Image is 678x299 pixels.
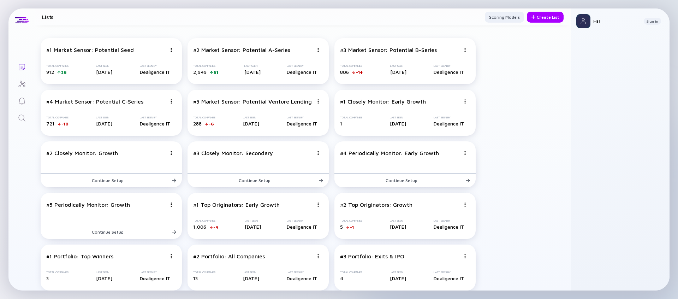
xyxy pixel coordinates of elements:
div: #5 Periodically Monitor: Growth [46,201,130,208]
div: Total Companies [46,271,69,274]
div: [DATE] [96,121,112,127]
div: Dealigence IT [287,121,317,127]
div: #1 Market Sensor: Potential Seed [46,47,134,53]
img: Profile Picture [576,14,590,28]
div: -6 [209,121,214,127]
div: Last Seen By [140,64,171,68]
div: Last Seen [243,271,259,274]
div: #2 Market Sensor: Potential A-Series [193,47,290,53]
div: 51 [214,70,218,75]
span: 1 [340,121,342,127]
div: [DATE] [96,275,112,281]
div: Dealigence IT [434,224,464,230]
a: Search [8,109,35,126]
div: Dealigence IT [140,275,171,281]
div: Last Seen [244,64,261,68]
img: Menu [463,203,467,207]
div: [DATE] [243,121,259,127]
div: [DATE] [245,224,261,230]
div: Total Companies [46,116,69,119]
div: Last Seen [96,64,112,68]
button: Create List [527,12,564,23]
a: Investor Map [8,75,35,92]
div: #4 Market Sensor: Potential C-Series [46,98,143,105]
div: #2 Top Originators: Growth [340,201,412,208]
div: Dealigence IT [287,224,317,230]
div: Last Seen By [434,64,464,68]
img: Menu [169,151,173,155]
button: Scoring Models [485,12,524,23]
div: Last Seen By [140,116,171,119]
div: #3 Portfolio: Exits & IPO [340,253,404,259]
div: Total Companies [340,219,362,222]
img: Menu [169,254,173,258]
img: Menu [463,99,467,104]
img: Menu [463,151,467,155]
div: #1 Closely Monitor: Early Growth [340,98,426,105]
div: Continue Setup [234,175,282,186]
span: 806 [340,69,349,75]
div: Last Seen By [287,64,317,68]
div: #2 Portfolio: All Companies [193,253,265,259]
div: Last Seen [390,219,406,222]
button: Sign In [644,18,661,25]
div: Total Companies [340,271,362,274]
img: Menu [169,48,173,52]
div: -1 [350,224,354,230]
div: Last Seen By [434,219,464,222]
div: [DATE] [390,275,406,281]
div: Last Seen [245,219,261,222]
div: Total Companies [193,219,219,222]
div: [DATE] [390,224,406,230]
div: Continue Setup [381,175,429,186]
a: Reminders [8,92,35,109]
button: Continue Setup [188,173,329,187]
img: Menu [463,254,467,258]
div: Continue Setup [88,227,135,238]
div: Dealigence IT [434,275,464,281]
div: Continue Setup [88,175,135,186]
h1: Lists [42,14,54,20]
div: Last Seen [390,116,406,119]
span: 1,006 [193,224,206,230]
span: 4 [340,275,343,281]
div: #3 Market Sensor: Potential B-Series [340,47,437,53]
img: Menu [169,99,173,104]
div: Last Seen [390,271,406,274]
span: 288 [193,121,202,127]
div: [DATE] [243,275,259,281]
button: Continue Setup [41,225,182,239]
div: Last Seen By [140,271,171,274]
div: Hi! [593,18,638,24]
div: Dealigence IT [434,69,464,75]
div: Last Seen By [434,116,464,119]
div: #1 Top Originators: Early Growth [193,201,280,208]
div: Dealigence IT [140,69,171,75]
div: Last Seen [390,64,406,68]
div: Total Companies [193,116,215,119]
div: Dealigence IT [287,69,317,75]
img: Menu [316,48,320,52]
div: #1 Portfolio: Top Winners [46,253,113,259]
div: Dealigence IT [140,121,171,127]
div: Total Companies [340,116,362,119]
div: #2 Closely Monitor: Growth [46,150,118,156]
span: 13 [193,275,198,281]
div: Last Seen [96,271,112,274]
div: -14 [356,70,363,75]
img: Menu [316,99,320,104]
span: 5 [340,224,343,230]
div: Last Seen By [287,116,317,119]
img: Menu [316,151,320,155]
div: #3 Closely Monitor: Secondary [193,150,273,156]
div: Last Seen [243,116,259,119]
img: Menu [169,203,173,207]
div: #4 Periodically Monitor: Early Growth [340,150,439,156]
div: [DATE] [390,69,406,75]
div: Last Seen By [434,271,464,274]
div: [DATE] [96,69,112,75]
div: [DATE] [244,69,261,75]
div: Dealigence IT [287,275,317,281]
